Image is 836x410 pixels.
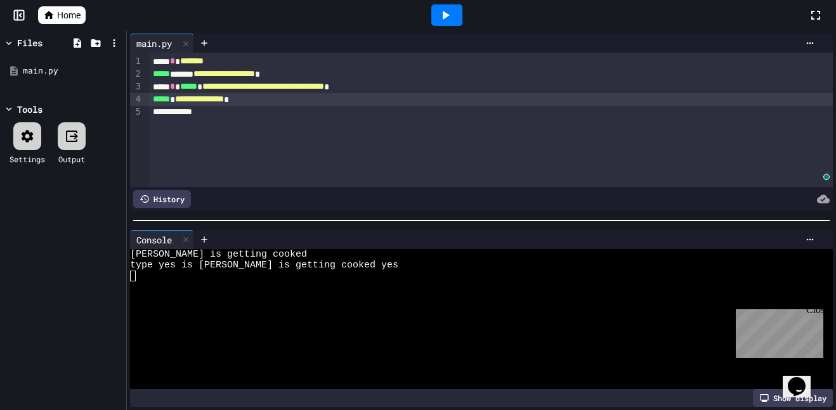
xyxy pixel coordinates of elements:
div: 1 [130,55,143,68]
div: 5 [130,106,143,119]
div: Console [130,233,178,247]
div: Settings [10,153,45,165]
span: [PERSON_NAME] is getting cooked [130,249,307,260]
div: Tools [17,103,42,116]
div: 4 [130,93,143,106]
iframe: chat widget [783,359,823,397]
div: Files [17,36,42,49]
span: type yes is [PERSON_NAME] is getting cooked yes [130,260,398,271]
div: To enrich screen reader interactions, please activate Accessibility in Grammarly extension settings [149,53,833,187]
a: Home [38,6,86,24]
div: Chat with us now!Close [5,5,88,80]
div: Show display [753,389,833,407]
div: Output [58,153,85,165]
span: Home [57,9,81,22]
div: main.py [23,65,122,77]
div: main.py [130,37,178,50]
iframe: chat widget [731,304,823,358]
div: main.py [130,34,194,53]
div: 2 [130,68,143,80]
div: History [133,190,191,208]
div: 3 [130,80,143,93]
div: Console [130,230,194,249]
